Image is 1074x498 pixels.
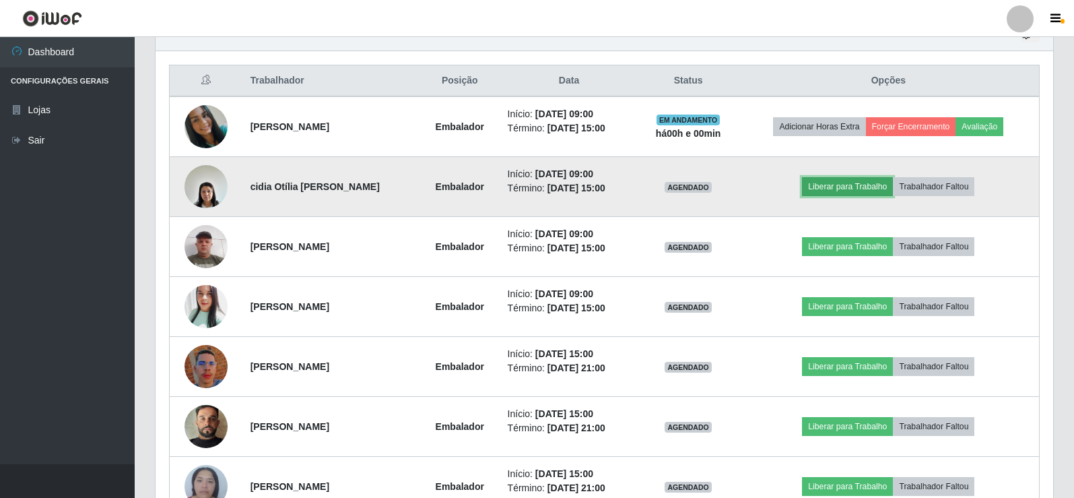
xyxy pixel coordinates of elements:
button: Forçar Encerramento [866,117,956,136]
span: AGENDADO [665,482,712,493]
strong: [PERSON_NAME] [250,481,329,492]
li: Término: [508,421,631,435]
li: Início: [508,227,631,241]
th: Status [638,65,737,97]
strong: Embalador [436,361,484,372]
strong: há 00 h e 00 min [656,128,721,139]
img: 1732360371404.jpeg [184,388,228,465]
button: Liberar para Trabalho [802,357,893,376]
time: [DATE] 09:00 [535,228,593,239]
strong: [PERSON_NAME] [250,241,329,252]
th: Posição [420,65,500,97]
li: Início: [508,287,631,301]
span: AGENDADO [665,302,712,313]
strong: Embalador [436,241,484,252]
button: Trabalhador Faltou [893,237,974,256]
time: [DATE] 15:00 [535,408,593,419]
button: Adicionar Horas Extra [773,117,865,136]
button: Liberar para Trabalho [802,297,893,316]
li: Término: [508,241,631,255]
img: CoreUI Logo [22,10,82,27]
li: Início: [508,167,631,181]
th: Opções [738,65,1040,97]
time: [DATE] 09:00 [535,168,593,179]
span: AGENDADO [665,242,712,253]
strong: Embalador [436,421,484,432]
strong: cidia Otília [PERSON_NAME] [250,181,380,192]
button: Avaliação [955,117,1003,136]
button: Trabalhador Faltou [893,477,974,496]
time: [DATE] 21:00 [547,363,605,373]
time: [DATE] 21:00 [547,483,605,493]
img: 1693608079370.jpeg [184,105,228,148]
img: 1690047779776.jpeg [184,328,228,405]
button: Trabalhador Faltou [893,357,974,376]
strong: Embalador [436,121,484,132]
strong: [PERSON_NAME] [250,301,329,312]
button: Liberar para Trabalho [802,237,893,256]
strong: Embalador [436,301,484,312]
button: Liberar para Trabalho [802,177,893,196]
li: Início: [508,107,631,121]
span: AGENDADO [665,422,712,433]
strong: [PERSON_NAME] [250,121,329,132]
li: Término: [508,121,631,135]
th: Data [500,65,639,97]
time: [DATE] 15:00 [535,348,593,359]
span: AGENDADO [665,362,712,373]
li: Término: [508,361,631,375]
time: [DATE] 15:00 [547,303,605,313]
img: 1709375112510.jpeg [184,218,228,275]
span: EM ANDAMENTO [657,115,720,125]
time: [DATE] 15:00 [547,183,605,193]
button: Trabalhador Faltou [893,297,974,316]
strong: [PERSON_NAME] [250,361,329,372]
button: Liberar para Trabalho [802,417,893,436]
li: Término: [508,481,631,495]
time: [DATE] 21:00 [547,423,605,433]
li: Término: [508,181,631,195]
span: AGENDADO [665,182,712,193]
time: [DATE] 15:00 [535,468,593,479]
li: Início: [508,467,631,481]
li: Término: [508,301,631,315]
li: Início: [508,347,631,361]
button: Liberar para Trabalho [802,477,893,496]
th: Trabalhador [242,65,420,97]
time: [DATE] 09:00 [535,108,593,119]
img: 1748729241814.jpeg [184,281,228,332]
time: [DATE] 09:00 [535,288,593,299]
time: [DATE] 15:00 [547,123,605,133]
strong: Embalador [436,181,484,192]
li: Início: [508,407,631,421]
time: [DATE] 15:00 [547,243,605,253]
strong: Embalador [436,481,484,492]
button: Trabalhador Faltou [893,417,974,436]
strong: [PERSON_NAME] [250,421,329,432]
button: Trabalhador Faltou [893,177,974,196]
img: 1690487685999.jpeg [184,158,228,215]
